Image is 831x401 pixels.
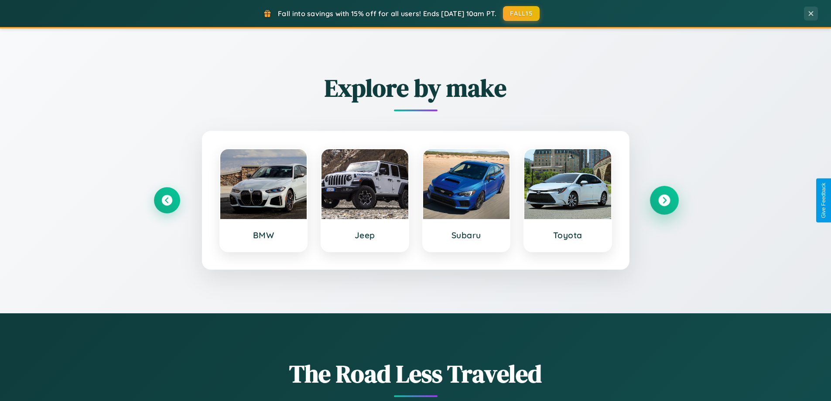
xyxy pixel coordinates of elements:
[821,183,827,218] div: Give Feedback
[154,357,677,391] h1: The Road Less Traveled
[278,9,496,18] span: Fall into savings with 15% off for all users! Ends [DATE] 10am PT.
[330,230,400,240] h3: Jeep
[229,230,298,240] h3: BMW
[533,230,602,240] h3: Toyota
[154,71,677,105] h2: Explore by make
[503,6,540,21] button: FALL15
[432,230,501,240] h3: Subaru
